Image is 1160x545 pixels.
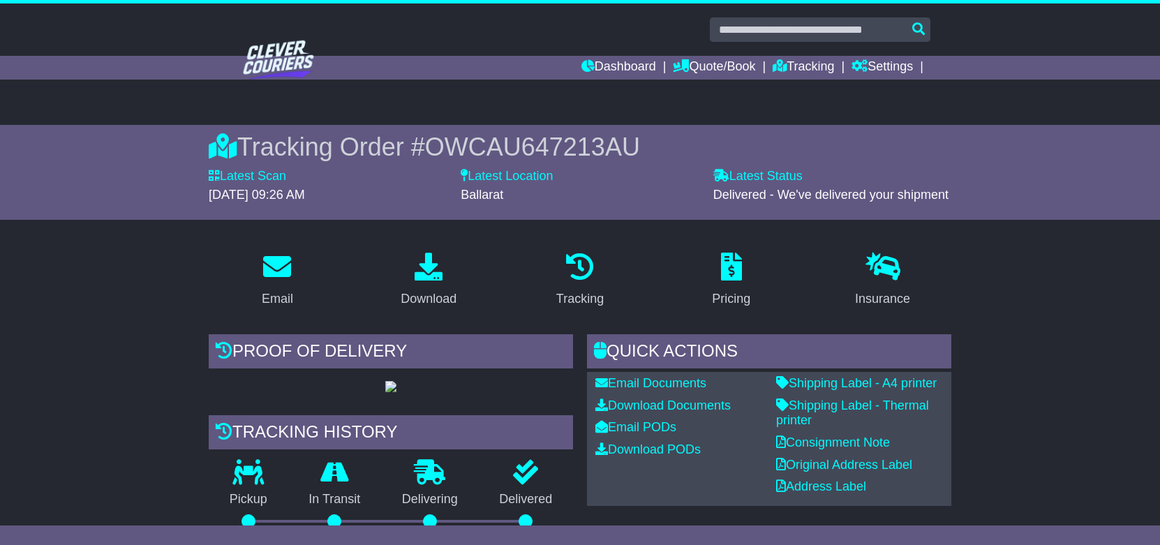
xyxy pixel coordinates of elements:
[855,290,910,308] div: Insurance
[595,376,706,390] a: Email Documents
[425,133,640,161] span: OWCAU647213AU
[461,169,553,184] label: Latest Location
[776,479,866,493] a: Address Label
[776,376,937,390] a: Shipping Label - A4 printer
[556,290,604,308] div: Tracking
[712,290,750,308] div: Pricing
[852,56,913,80] a: Settings
[461,188,503,202] span: Ballarat
[547,248,613,313] a: Tracking
[703,248,759,313] a: Pricing
[776,398,929,428] a: Shipping Label - Thermal printer
[262,290,293,308] div: Email
[401,290,456,308] div: Download
[595,442,701,456] a: Download PODs
[776,458,912,472] a: Original Address Label
[253,248,302,313] a: Email
[673,56,755,80] a: Quote/Book
[713,188,949,202] span: Delivered - We've delivered your shipment
[587,334,951,372] div: Quick Actions
[209,169,286,184] label: Latest Scan
[209,334,573,372] div: Proof of Delivery
[209,188,305,202] span: [DATE] 09:26 AM
[392,248,466,313] a: Download
[479,492,574,507] p: Delivered
[595,420,676,434] a: Email PODs
[209,132,951,162] div: Tracking Order #
[776,435,890,449] a: Consignment Note
[385,381,396,392] img: GetPodImage
[846,248,919,313] a: Insurance
[209,415,573,453] div: Tracking history
[209,492,288,507] p: Pickup
[595,398,731,412] a: Download Documents
[713,169,803,184] label: Latest Status
[581,56,656,80] a: Dashboard
[288,492,382,507] p: In Transit
[773,56,834,80] a: Tracking
[381,492,479,507] p: Delivering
